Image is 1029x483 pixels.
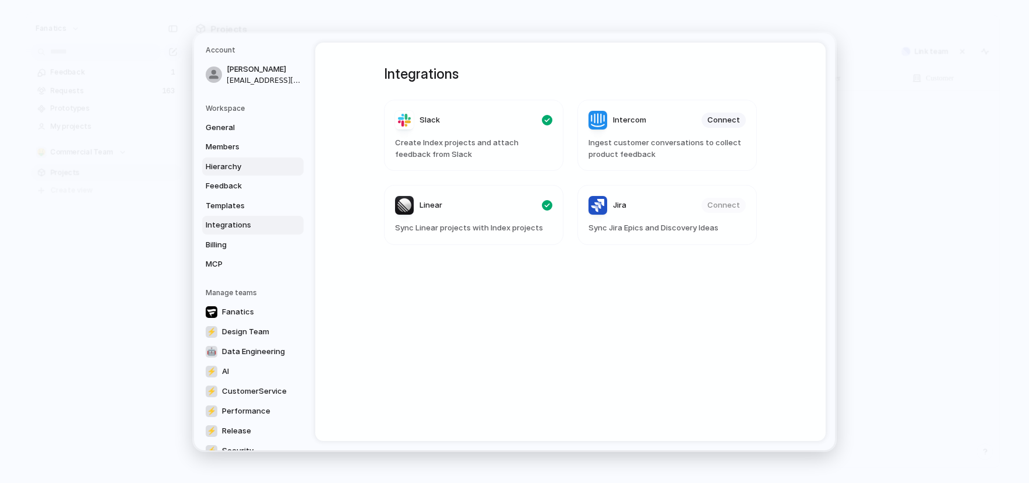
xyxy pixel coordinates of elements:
span: General [206,121,280,133]
div: ⚡ [206,325,217,337]
h5: Account [206,45,304,55]
a: ⚡AI [202,362,309,380]
span: [PERSON_NAME] [227,64,301,75]
span: Members [206,141,280,153]
a: Integrations [202,216,304,235]
a: 🤖Data Engineering [202,342,309,360]
span: Feedback [206,180,280,192]
div: ⚡ [206,444,217,456]
div: ⚡ [206,385,217,397]
span: Integrations [206,219,280,231]
span: Jira [613,199,626,211]
a: ⚡Security [202,441,309,460]
h1: Integrations [384,64,757,85]
span: [EMAIL_ADDRESS][DOMAIN_NAME] [227,75,301,85]
h5: Workspace [206,103,304,113]
div: ⚡ [206,365,217,377]
span: Sync Linear projects with Index projects [395,222,552,234]
span: AI [222,365,229,377]
span: Hierarchy [206,160,280,172]
span: CustomerService [222,385,287,397]
span: Fanatics [222,306,254,317]
span: Sync Jira Epics and Discovery Ideas [588,222,746,234]
a: [PERSON_NAME][EMAIL_ADDRESS][DOMAIN_NAME] [202,60,304,89]
a: General [202,118,304,136]
a: Fanatics [202,302,309,321]
span: Security [222,444,253,456]
span: Data Engineering [222,345,285,357]
span: Linear [420,199,442,211]
div: 🤖 [206,345,217,357]
div: ⚡ [206,425,217,436]
a: Hierarchy [202,157,304,176]
span: Performance [222,405,270,416]
a: MCP [202,255,304,274]
a: Templates [202,196,304,215]
a: ⚡Release [202,421,309,440]
span: Intercom [613,114,646,126]
a: Feedback [202,177,304,195]
span: Billing [206,239,280,250]
h5: Manage teams [206,287,304,297]
button: Connect [702,113,746,128]
span: Ingest customer conversations to collect product feedback [588,137,746,160]
span: Release [222,425,251,436]
a: ⚡Design Team [202,322,309,341]
a: ⚡Performance [202,401,309,420]
span: MCP [206,258,280,270]
a: ⚡CustomerService [202,381,309,400]
a: Billing [202,235,304,254]
div: ⚡ [206,405,217,416]
span: Connect [707,114,740,126]
span: Slack [420,114,440,126]
span: Design Team [222,325,269,337]
span: Templates [206,199,280,211]
a: Members [202,138,304,156]
span: Create Index projects and attach feedback from Slack [395,137,552,160]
